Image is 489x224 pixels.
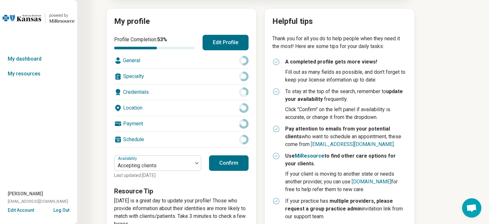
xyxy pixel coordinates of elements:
[8,199,68,204] span: [EMAIL_ADDRESS][DOMAIN_NAME]
[209,155,249,171] button: Confirm
[3,10,75,26] a: Blue Cross Blue Shield Kansaspowered by
[285,153,396,167] strong: Use to find other care options for your clients.
[53,207,69,212] button: Log Out
[285,126,390,140] strong: Pay attention to emails from your potential clients
[8,207,34,214] button: Edit Account
[272,35,407,50] p: Thank you for all you do to help people when they need it the most! Here are some tips for your d...
[49,13,75,18] div: powered by
[114,16,249,27] h2: My profile
[118,156,138,161] label: Availability
[285,68,407,84] p: Fill out as many fields as possible, and don't forget to keep your license information up to date.
[285,88,403,102] strong: update your availability
[114,84,249,100] div: Credentials
[285,197,407,220] p: If your practice has invitation link from our support team.
[114,100,249,116] div: Location
[114,187,249,196] h3: Resource Tip
[352,179,391,185] a: [DOMAIN_NAME]
[272,16,407,27] h2: Helpful tips
[114,69,249,84] div: Specialty
[3,10,41,26] img: Blue Cross Blue Shield Kansas
[114,172,201,179] p: Last updated: [DATE]
[114,53,249,68] div: General
[285,198,393,212] strong: multiple providers, please request a group practice admin
[157,36,167,43] span: 53 %
[462,198,481,218] div: Open chat
[311,141,394,147] a: [EMAIL_ADDRESS][DOMAIN_NAME]
[8,190,43,197] span: [PERSON_NAME]
[114,116,249,131] div: Payment
[285,88,407,103] p: To stay at the top of the search, remember to frequently.
[203,35,249,50] button: Edit Profile
[285,106,407,121] p: Click "Confirm" on the left panel if availability is accurate, or change it from the dropdown.
[285,59,377,65] strong: A completed profile gets more views!
[285,125,407,148] p: who want to schedule an appointment, these come from .
[114,132,249,147] div: Schedule
[295,153,324,159] a: MiResource
[114,36,195,49] div: Profile Completion:
[285,170,407,193] p: If your client is moving to another state or needs another provider, you can use for free to help...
